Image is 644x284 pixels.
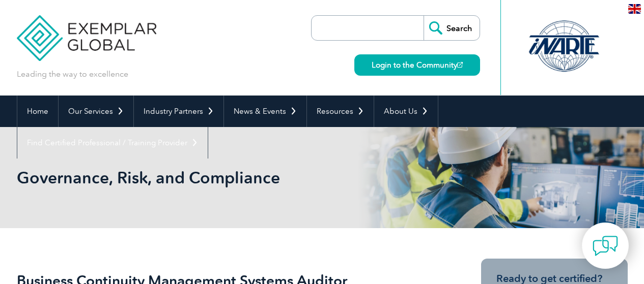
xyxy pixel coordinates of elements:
img: contact-chat.png [593,233,618,259]
h1: Governance, Risk, and Compliance [17,168,408,187]
a: Our Services [59,96,133,127]
a: News & Events [224,96,306,127]
a: Login to the Community [354,54,480,76]
img: open_square.png [457,62,463,68]
a: Find Certified Professional / Training Provider [17,127,208,159]
p: Leading the way to excellence [17,69,128,80]
a: Home [17,96,58,127]
input: Search [424,16,480,40]
img: en [628,4,641,14]
a: Resources [307,96,374,127]
a: About Us [374,96,438,127]
a: Industry Partners [134,96,223,127]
